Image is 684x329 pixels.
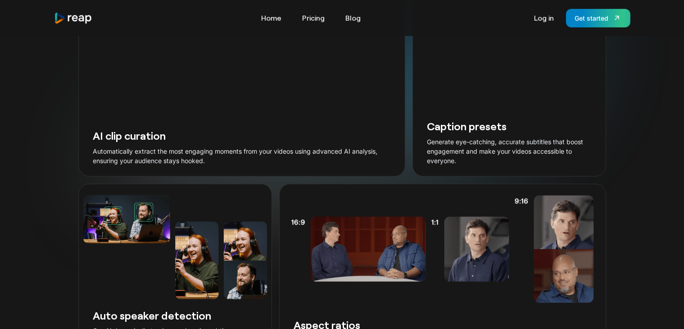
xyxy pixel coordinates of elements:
h3: AI clip curation [93,128,390,142]
p: Generate eye-catching, accurate subtitles that boost engagement and make your videos accessible t... [427,137,591,165]
h3: Auto speaker detection [93,308,257,322]
a: Log in [530,11,559,25]
a: Get started [566,9,630,27]
a: Pricing [298,11,329,25]
a: Home [257,11,286,25]
p: Automatically extract the most engaging moments from your videos using advanced AI analysis, ensu... [93,146,390,165]
a: home [54,12,93,24]
img: Aspect ratios [282,195,602,303]
h3: Caption presets [427,119,591,133]
img: Auto speaker detection [79,195,272,299]
div: Get started [575,14,609,23]
img: reap logo [54,12,93,24]
a: Blog [341,11,365,25]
